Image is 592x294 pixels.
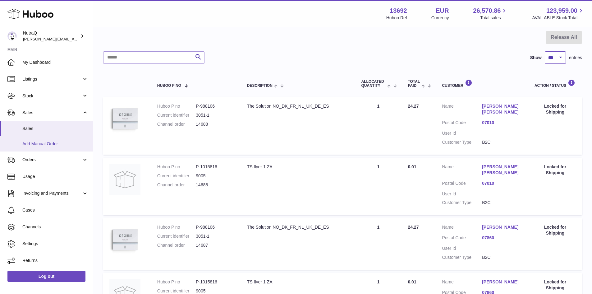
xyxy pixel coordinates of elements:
[361,80,386,88] span: ALLOCATED Quantity
[157,279,196,285] dt: Huboo P no
[482,180,522,186] a: 07010
[22,241,88,247] span: Settings
[196,224,235,230] dd: P-988106
[442,224,482,232] dt: Name
[569,55,582,61] span: entries
[22,258,88,264] span: Returns
[247,224,349,230] div: The Solution NO_DK_FR_NL_UK_DE_ES
[355,97,402,154] td: 1
[535,224,576,236] div: Locked for Shipping
[23,36,125,41] span: [PERSON_NAME][EMAIL_ADDRESS][DOMAIN_NAME]
[355,218,402,270] td: 1
[408,104,419,109] span: 24.27
[22,207,88,213] span: Cases
[157,121,196,127] dt: Channel order
[482,224,522,230] a: [PERSON_NAME]
[22,174,88,180] span: Usage
[22,110,82,116] span: Sales
[157,288,196,294] dt: Current identifier
[196,112,235,118] dd: 3051-1
[109,224,140,255] img: 136921728478892.jpg
[482,235,522,241] a: 07860
[22,141,88,147] span: Add Manual Order
[247,279,349,285] div: TS flyer 1 ZA
[22,93,82,99] span: Stock
[157,182,196,188] dt: Channel order
[535,164,576,176] div: Locked for Shipping
[408,225,419,230] span: 24.27
[386,15,407,21] div: Huboo Ref
[442,164,482,177] dt: Name
[157,173,196,179] dt: Current identifier
[157,224,196,230] dt: Huboo P no
[22,157,82,163] span: Orders
[442,191,482,197] dt: User Id
[482,200,522,206] dd: B2C
[408,279,416,284] span: 0.01
[247,164,349,170] div: TS flyer 1 ZA
[196,233,235,239] dd: 3051-1
[247,84,273,88] span: Description
[535,103,576,115] div: Locked for Shipping
[157,112,196,118] dt: Current identifier
[482,164,522,176] a: [PERSON_NAME] [PERSON_NAME]
[196,182,235,188] dd: 14688
[196,121,235,127] dd: 14688
[442,120,482,127] dt: Postal Code
[196,103,235,109] dd: P-988106
[482,139,522,145] dd: B2C
[390,7,407,15] strong: 13692
[436,7,449,15] strong: EUR
[532,15,585,21] span: AVAILABLE Stock Total
[482,103,522,115] a: [PERSON_NAME] [PERSON_NAME]
[109,164,140,195] img: no-photo.jpg
[22,224,88,230] span: Channels
[7,31,17,41] img: vivek.pathiyath@nutraq.com
[431,15,449,21] div: Currency
[442,103,482,117] dt: Name
[196,242,235,248] dd: 14687
[442,180,482,188] dt: Postal Code
[196,173,235,179] dd: 9005
[535,279,576,291] div: Locked for Shipping
[532,7,585,21] a: 123,959.00 AVAILABLE Stock Total
[442,235,482,242] dt: Postal Code
[196,279,235,285] dd: P-1015816
[442,254,482,260] dt: Customer Type
[355,158,402,215] td: 1
[473,7,508,21] a: 26,570.86 Total sales
[109,103,140,134] img: 136921728478892.jpg
[22,190,82,196] span: Invoicing and Payments
[473,7,501,15] span: 26,570.86
[442,79,522,88] div: Customer
[196,288,235,294] dd: 9005
[22,76,82,82] span: Listings
[23,30,79,42] div: NutraQ
[535,79,576,88] div: Action / Status
[157,103,196,109] dt: Huboo P no
[247,103,349,109] div: The Solution NO_DK_FR_NL_UK_DE_ES
[157,233,196,239] dt: Current identifier
[7,271,85,282] a: Log out
[546,7,577,15] span: 123,959.00
[480,15,508,21] span: Total sales
[22,126,88,132] span: Sales
[442,245,482,251] dt: User Id
[442,130,482,136] dt: User Id
[442,139,482,145] dt: Customer Type
[157,164,196,170] dt: Huboo P no
[408,80,420,88] span: Total paid
[442,200,482,206] dt: Customer Type
[482,279,522,285] a: [PERSON_NAME]
[22,59,88,65] span: My Dashboard
[442,279,482,287] dt: Name
[196,164,235,170] dd: P-1015816
[530,55,542,61] label: Show
[482,120,522,126] a: 07010
[482,254,522,260] dd: B2C
[157,84,181,88] span: Huboo P no
[408,164,416,169] span: 0.01
[157,242,196,248] dt: Channel order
